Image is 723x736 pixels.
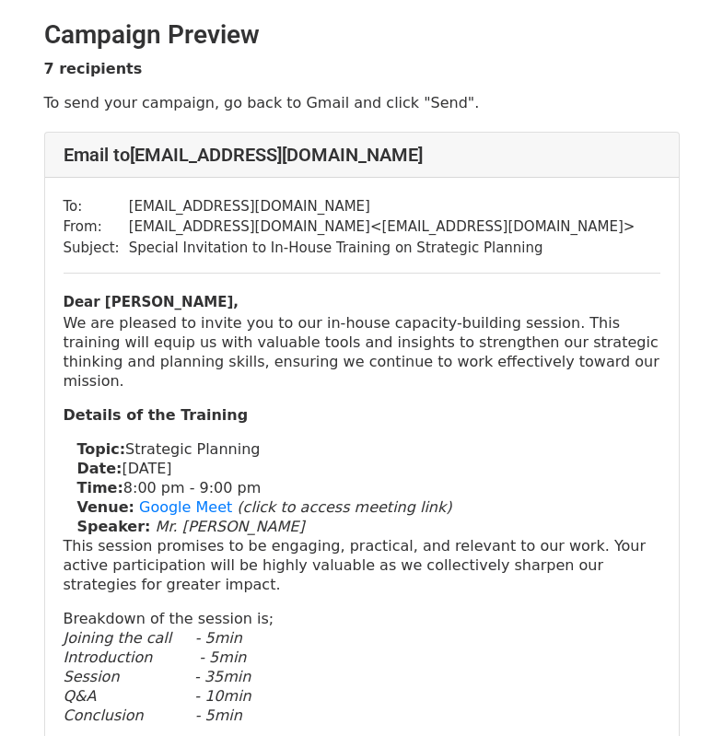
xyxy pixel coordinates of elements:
[77,498,134,516] strong: Venue:
[44,19,680,51] h2: Campaign Preview
[182,518,305,535] em: [PERSON_NAME]
[129,196,636,217] td: [EMAIL_ADDRESS][DOMAIN_NAME]
[77,439,660,459] p: Strategic Planning
[44,60,143,77] strong: 7 recipients
[64,536,660,594] p: This session promises to be engaging, practical, and relevant to our work. Your active participat...
[77,479,123,497] strong: Time:
[139,498,232,516] a: Google Meet
[64,406,249,424] strong: Details of the Training
[129,238,636,259] td: Special Invitation to In-House Training on Strategic Planning
[64,196,129,217] td: To:
[77,460,122,477] strong: Date:
[129,216,636,238] td: [EMAIL_ADDRESS][DOMAIN_NAME] < [EMAIL_ADDRESS][DOMAIN_NAME] >
[237,498,451,516] i: (click to access meeting link)
[77,440,126,458] strong: Topic:
[64,294,239,310] b: Dear [PERSON_NAME],
[77,459,660,478] p: [DATE]
[64,609,660,725] p: Breakdown of the session is;
[64,629,251,724] i: Joining the call - 5min Introduction - 5min Session - 35min Q&A - 10min Conclusion - 5min
[77,478,660,497] p: 8:00 pm - 9:00 pm
[64,216,129,238] td: From:
[156,518,178,535] i: Mr.
[64,313,660,391] p: We are pleased to invite you to our in-house capacity-building session. This training will equip ...
[77,518,151,535] strong: Speaker:
[44,93,680,112] p: To send your campaign, go back to Gmail and click "Send".
[64,144,660,166] h4: Email to [EMAIL_ADDRESS][DOMAIN_NAME]
[64,238,129,259] td: Subject:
